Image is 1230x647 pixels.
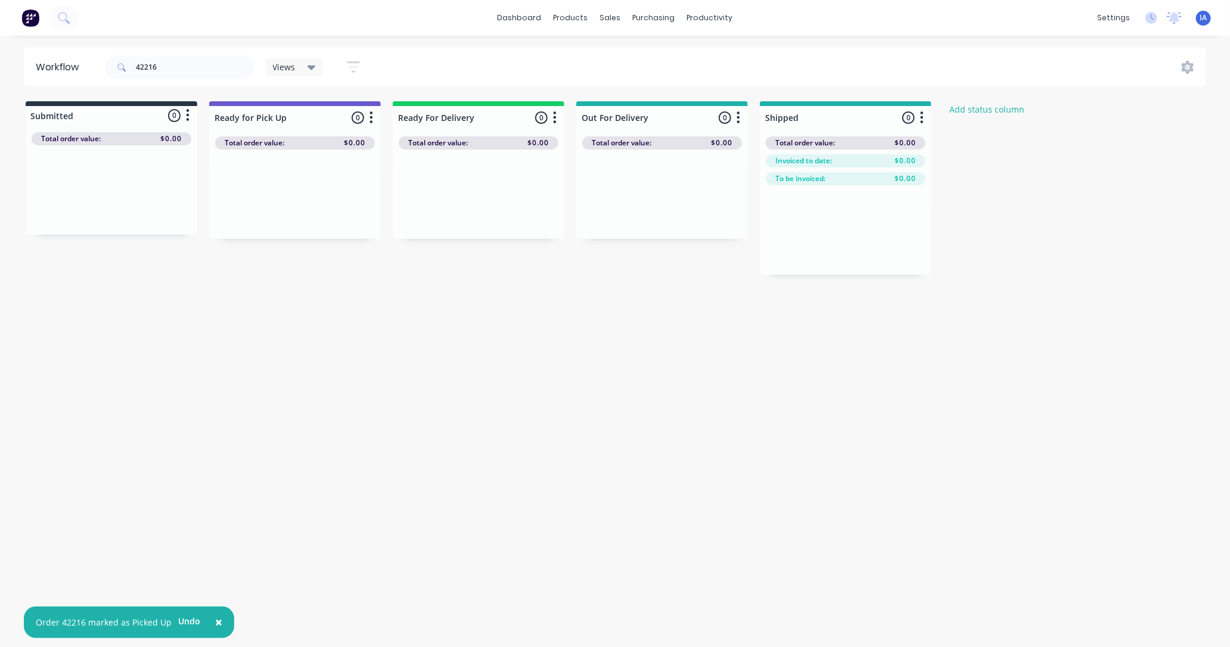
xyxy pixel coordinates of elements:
div: settings [1091,9,1136,27]
a: dashboard [492,9,548,27]
span: Total order value: [592,138,651,148]
button: Add status column [943,101,1031,117]
span: Total order value: [408,138,468,148]
div: purchasing [627,9,681,27]
div: Order 42216 marked as Picked Up [36,616,172,629]
div: products [548,9,594,27]
span: $0.00 [527,138,549,148]
div: productivity [681,9,739,27]
span: × [215,614,222,630]
div: Workflow [36,60,85,74]
div: sales [594,9,627,27]
span: Invoiced to date: [775,155,832,166]
span: Total order value: [41,133,101,144]
span: IA [1200,13,1207,23]
span: $0.00 [894,173,916,184]
span: Views [273,61,296,73]
input: Search for orders... [136,55,254,79]
span: Total order value: [225,138,284,148]
button: Close [203,608,234,637]
img: Factory [21,9,39,27]
span: $0.00 [711,138,732,148]
span: To be invoiced: [775,173,825,184]
span: $0.00 [160,133,182,144]
span: $0.00 [894,155,916,166]
span: Total order value: [775,138,835,148]
button: Undo [172,612,207,630]
span: $0.00 [344,138,365,148]
span: $0.00 [894,138,916,148]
